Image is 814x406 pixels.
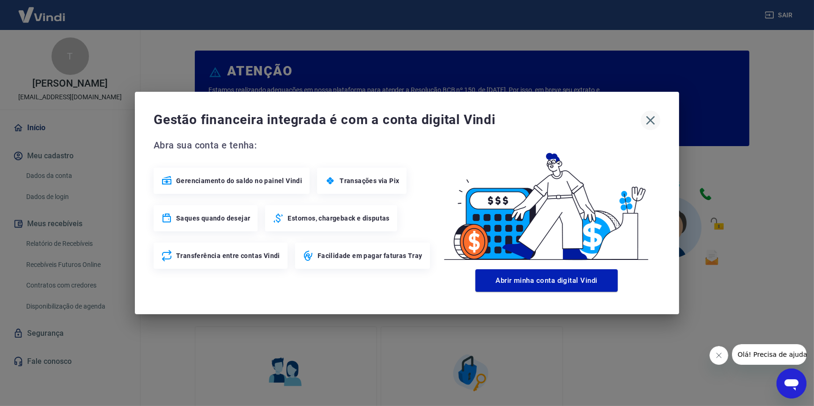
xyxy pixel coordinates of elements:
iframe: Fechar mensagem [710,346,728,365]
span: Gestão financeira integrada é com a conta digital Vindi [154,111,641,129]
span: Olá! Precisa de ajuda? [6,7,79,14]
span: Transações via Pix [340,176,399,185]
img: Good Billing [433,138,660,266]
iframe: Mensagem da empresa [732,344,807,365]
span: Abra sua conta e tenha: [154,138,433,153]
iframe: Botão para abrir a janela de mensagens [777,369,807,399]
span: Facilidade em pagar faturas Tray [318,251,422,260]
span: Transferência entre contas Vindi [176,251,280,260]
span: Estornos, chargeback e disputas [288,214,389,223]
span: Saques quando desejar [176,214,250,223]
span: Gerenciamento do saldo no painel Vindi [176,176,302,185]
button: Abrir minha conta digital Vindi [475,269,618,292]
